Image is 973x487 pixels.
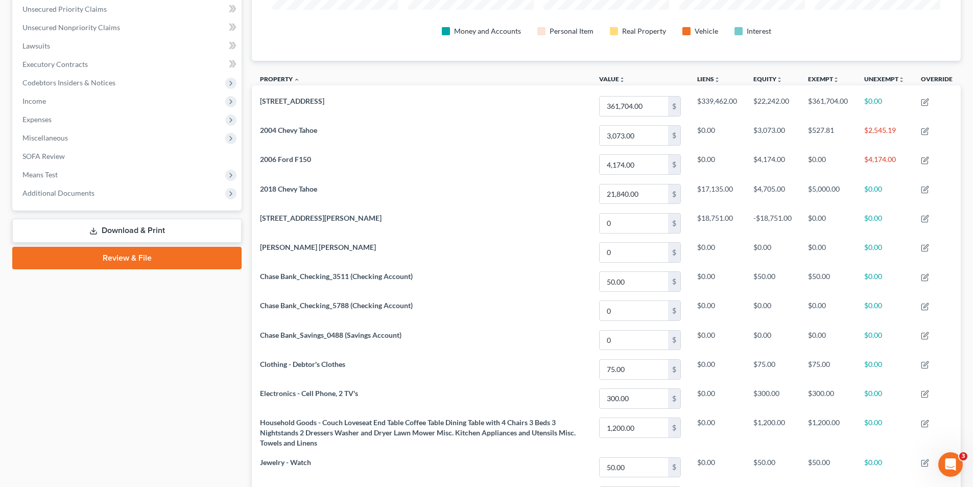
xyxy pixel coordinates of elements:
a: Liensunfold_more [697,75,720,83]
td: $0.00 [689,296,745,326]
span: Unsecured Priority Claims [22,5,107,13]
div: $ [668,214,680,233]
span: 2004 Chevy Tahoe [260,126,317,134]
span: Electronics - Cell Phone, 2 TV's [260,389,358,398]
div: $ [668,360,680,379]
span: Income [22,97,46,105]
td: $0.00 [856,208,913,238]
td: $0.00 [856,355,913,384]
div: $ [668,389,680,408]
td: $0.00 [800,326,856,355]
span: Chase Bank_Savings_0488 (Savings Account) [260,331,401,339]
td: $0.00 [800,150,856,179]
span: Additional Documents [22,189,94,197]
input: 0.00 [600,301,668,320]
td: $0.00 [856,267,913,296]
span: 2018 Chevy Tahoe [260,184,317,193]
td: $300.00 [800,384,856,413]
td: $75.00 [745,355,800,384]
i: unfold_more [776,77,782,83]
div: Real Property [622,26,666,36]
div: Money and Accounts [454,26,521,36]
i: unfold_more [833,77,839,83]
td: $3,073.00 [745,121,800,150]
td: $50.00 [800,267,856,296]
div: $ [668,126,680,145]
span: Lawsuits [22,41,50,50]
td: $0.00 [689,267,745,296]
th: Override [913,69,961,92]
td: $17,135.00 [689,179,745,208]
input: 0.00 [600,243,668,262]
span: SOFA Review [22,152,65,160]
div: Vehicle [695,26,718,36]
td: $0.00 [800,238,856,267]
td: $1,200.00 [800,413,856,452]
div: $ [668,458,680,477]
td: $361,704.00 [800,91,856,121]
td: $0.00 [856,296,913,326]
td: $0.00 [800,208,856,238]
input: 0.00 [600,97,668,116]
td: $0.00 [689,413,745,452]
a: Unexemptunfold_more [864,75,905,83]
div: $ [668,272,680,291]
span: Chase Bank_Checking_3511 (Checking Account) [260,272,413,281]
span: Chase Bank_Checking_5788 (Checking Account) [260,301,413,310]
td: $0.00 [689,238,745,267]
a: Review & File [12,247,242,269]
a: Executory Contracts [14,55,242,74]
td: $0.00 [689,453,745,482]
td: $0.00 [689,326,745,355]
td: $0.00 [856,238,913,267]
td: $4,705.00 [745,179,800,208]
div: $ [668,155,680,174]
div: $ [668,301,680,320]
input: 0.00 [600,458,668,477]
span: Unsecured Nonpriority Claims [22,23,120,32]
a: Download & Print [12,219,242,243]
iframe: Intercom live chat [938,452,963,477]
input: 0.00 [600,272,668,291]
span: 3 [959,452,967,460]
td: $4,174.00 [856,150,913,179]
input: 0.00 [600,214,668,233]
a: Exemptunfold_more [808,75,839,83]
td: $50.00 [800,453,856,482]
span: Executory Contracts [22,60,88,68]
span: Codebtors Insiders & Notices [22,78,115,87]
a: Property expand_less [260,75,300,83]
td: $0.00 [689,121,745,150]
td: $2,545.19 [856,121,913,150]
i: unfold_more [619,77,625,83]
td: $0.00 [800,296,856,326]
div: $ [668,184,680,204]
i: unfold_more [714,77,720,83]
td: $0.00 [745,238,800,267]
span: Household Goods - Couch Loveseat End Table Coffee Table Dining Table with 4 Chairs 3 Beds 3 Night... [260,418,576,447]
div: Interest [747,26,771,36]
span: Jewelry - Watch [260,458,311,467]
span: Clothing - Debtor's Clothes [260,360,345,368]
input: 0.00 [600,184,668,204]
td: $0.00 [856,326,913,355]
i: unfold_more [898,77,905,83]
span: [STREET_ADDRESS] [260,97,324,105]
td: $0.00 [689,150,745,179]
td: $527.81 [800,121,856,150]
td: $0.00 [856,179,913,208]
td: $0.00 [856,453,913,482]
span: Expenses [22,115,52,124]
a: Equityunfold_more [753,75,782,83]
td: $0.00 [856,91,913,121]
a: SOFA Review [14,147,242,166]
div: $ [668,97,680,116]
div: $ [668,418,680,437]
span: Means Test [22,170,58,179]
div: $ [668,243,680,262]
td: $300.00 [745,384,800,413]
div: Personal Item [550,26,594,36]
td: $0.00 [689,384,745,413]
td: $0.00 [745,326,800,355]
span: [STREET_ADDRESS][PERSON_NAME] [260,214,382,222]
